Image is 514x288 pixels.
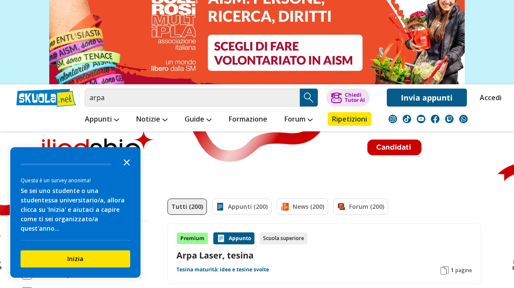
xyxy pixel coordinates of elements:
[431,115,439,123] img: facebook
[403,115,411,123] img: tiktok
[176,266,269,273] a: Tesina maturità: idee e tesine svolte
[417,115,425,123] img: youtube
[337,202,346,211] img: Forum filtro contenuto
[277,199,328,215] a: News (200)
[387,89,467,107] a: Invia appunti
[21,250,130,267] button: Inizia
[333,199,388,215] a: Forum (200)
[176,249,472,261] a: Arpa Laser, tesina
[455,267,472,274] span: pagine
[227,112,269,128] a: Formazione
[480,89,498,107] a: Accedi
[459,115,468,123] img: WhatsApp
[21,186,130,233] div: Se sei uno studente o una studentessa universitario/a, allora clicca su 'Inizia' e aiutaci a capi...
[134,112,170,128] a: Notizie
[445,115,454,123] img: twitch
[217,234,225,243] img: Appunti contenuto
[176,232,208,244] div: Premium
[282,112,315,128] a: Forum
[83,112,121,128] a: Appunti
[440,266,449,275] img: Pagine
[451,267,454,274] span: 1
[212,199,272,215] a: Appunti (200)
[260,232,308,244] div: Scuola superiore
[216,202,224,211] img: Appunti filtro contenuto
[281,202,289,211] img: News filtro contenuto
[182,112,214,128] a: Guide
[167,199,207,215] a: Tutti (200)
[388,115,397,123] img: instagram
[118,153,135,170] button: Close the survey
[213,232,254,244] div: Appunto
[328,112,371,126] a: Ripetizioni
[10,147,140,278] div: Survey
[21,176,130,184] div: Questa è un survey anonima!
